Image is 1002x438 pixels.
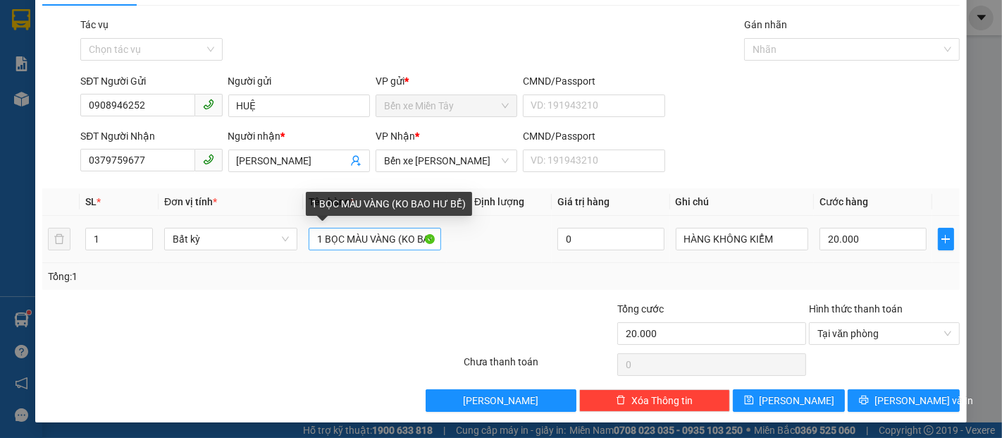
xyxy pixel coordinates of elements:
div: CMND/Passport [523,73,664,89]
span: delete [616,395,626,406]
div: VP gửi [376,73,517,89]
span: Cước hàng [819,196,868,207]
div: Tổng: 1 [48,269,388,284]
div: SĐT Người Gửi [80,73,222,89]
input: 0 [557,228,664,250]
div: Người nhận [228,128,370,144]
span: [PERSON_NAME] [760,393,835,408]
span: save [744,395,754,406]
button: [PERSON_NAME] [426,389,576,412]
span: TP.HCM -SÓC TRĂNG [92,35,192,45]
span: phone [203,99,214,110]
span: printer [859,395,869,406]
button: plus [938,228,955,250]
input: VD: Bàn, Ghế [309,228,442,250]
span: Bến xe Trần Đề [384,150,509,171]
span: Giá trị hàng [557,196,610,207]
label: Tác vụ [80,19,109,30]
span: user-add [350,155,361,166]
strong: XE KHÁCH MỸ DUYÊN [74,13,221,28]
div: SĐT Người Nhận [80,128,222,144]
label: Hình thức thanh toán [809,303,903,315]
button: save[PERSON_NAME] [733,389,845,412]
span: Đơn vị tính [164,196,217,207]
div: CMND/Passport [523,128,664,144]
span: Bất kỳ [173,229,289,250]
span: Bến xe Miền Tây [6,87,118,140]
div: Chưa thanh toán [463,354,617,379]
span: SL [85,196,97,207]
strong: PHIẾU GỬI HÀNG [90,49,204,63]
th: Ghi chú [670,188,815,216]
button: deleteXóa Thông tin [579,389,730,412]
span: phone [203,154,214,165]
span: Gửi: [6,87,118,140]
span: [PERSON_NAME] [464,393,539,408]
input: Ghi Chú [676,228,809,250]
div: Người gửi [228,73,370,89]
span: Định lượng [474,196,524,207]
span: Bến xe Miền Tây [384,95,509,116]
button: printer[PERSON_NAME] và In [848,389,960,412]
button: delete [48,228,70,250]
div: 1 BỌC MÀU VÀNG (KO BAO HƯ BỂ) [306,192,472,216]
span: Xóa Thông tin [631,393,693,408]
span: VP Nhận [376,130,415,142]
span: Tại văn phòng [817,323,951,344]
span: [PERSON_NAME] và In [874,393,973,408]
label: Gán nhãn [744,19,787,30]
span: Tổng cước [617,303,664,315]
span: plus [939,233,954,245]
